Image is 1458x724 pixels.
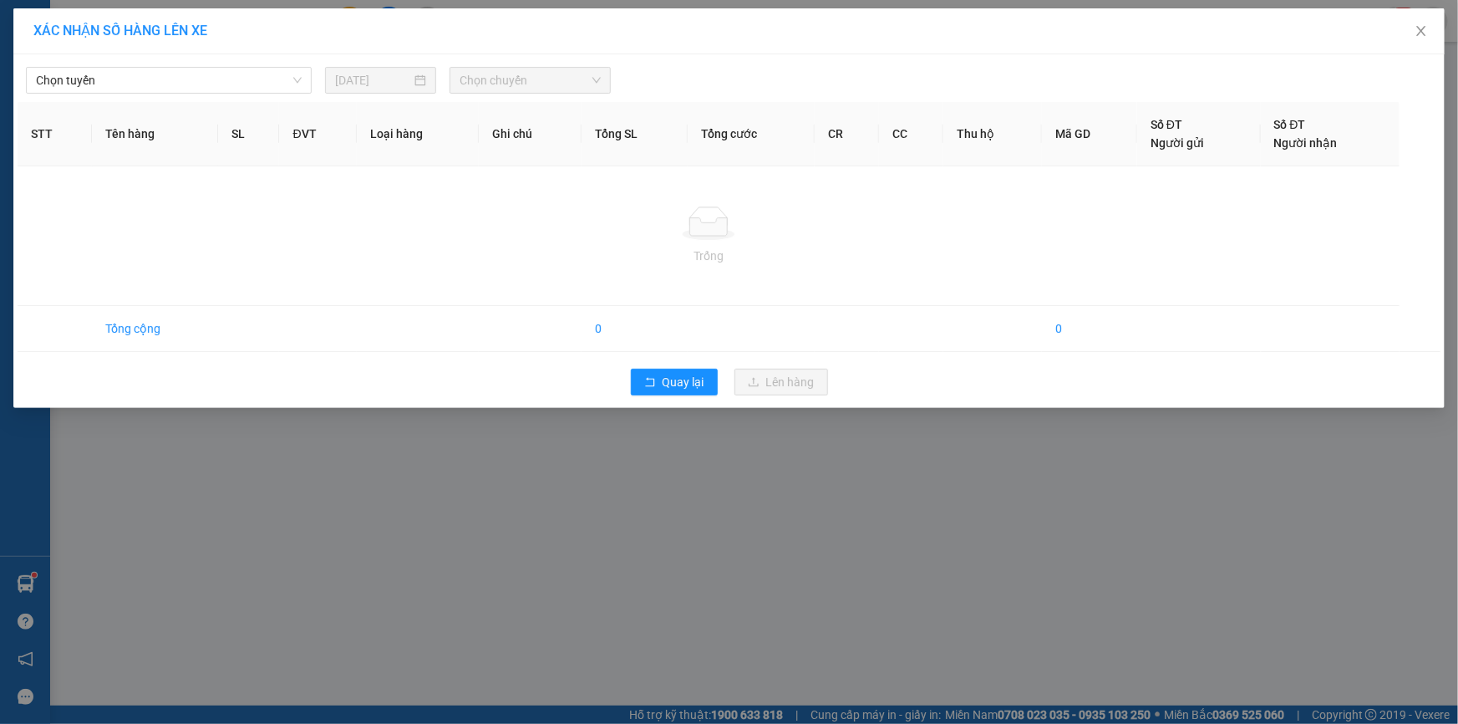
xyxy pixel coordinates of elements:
[460,68,601,93] span: Chọn chuyến
[218,102,280,166] th: SL
[8,65,13,148] img: logo
[582,306,688,352] td: 0
[734,369,828,395] button: uploadLên hàng
[631,369,718,395] button: rollbackQuay lại
[20,98,146,124] span: ↔ [GEOGRAPHIC_DATA]
[1415,24,1428,38] span: close
[644,376,656,390] span: rollback
[479,102,582,166] th: Ghi chú
[1274,118,1306,131] span: Số ĐT
[943,102,1042,166] th: Thu hộ
[879,102,943,166] th: CC
[33,23,207,38] span: XÁC NHẬN SỐ HÀNG LÊN XE
[15,71,146,124] span: SAPA, LÀO CAI ↔ [GEOGRAPHIC_DATA]
[23,13,138,68] strong: CHUYỂN PHÁT NHANH HK BUSLINES
[815,102,879,166] th: CR
[335,71,411,89] input: 12/08/2025
[582,102,688,166] th: Tổng SL
[148,120,260,138] span: HUE1208250058
[1042,102,1137,166] th: Mã GD
[92,102,218,166] th: Tên hàng
[1042,306,1137,352] td: 0
[688,102,815,166] th: Tổng cước
[1398,8,1445,55] button: Close
[1274,136,1338,150] span: Người nhận
[92,306,218,352] td: Tổng cộng
[357,102,479,166] th: Loại hàng
[1151,136,1204,150] span: Người gửi
[279,102,356,166] th: ĐVT
[15,84,146,124] span: ↔ [GEOGRAPHIC_DATA]
[663,373,704,391] span: Quay lại
[18,102,92,166] th: STT
[36,68,302,93] span: Chọn tuyến
[31,247,1386,265] div: Trống
[1151,118,1182,131] span: Số ĐT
